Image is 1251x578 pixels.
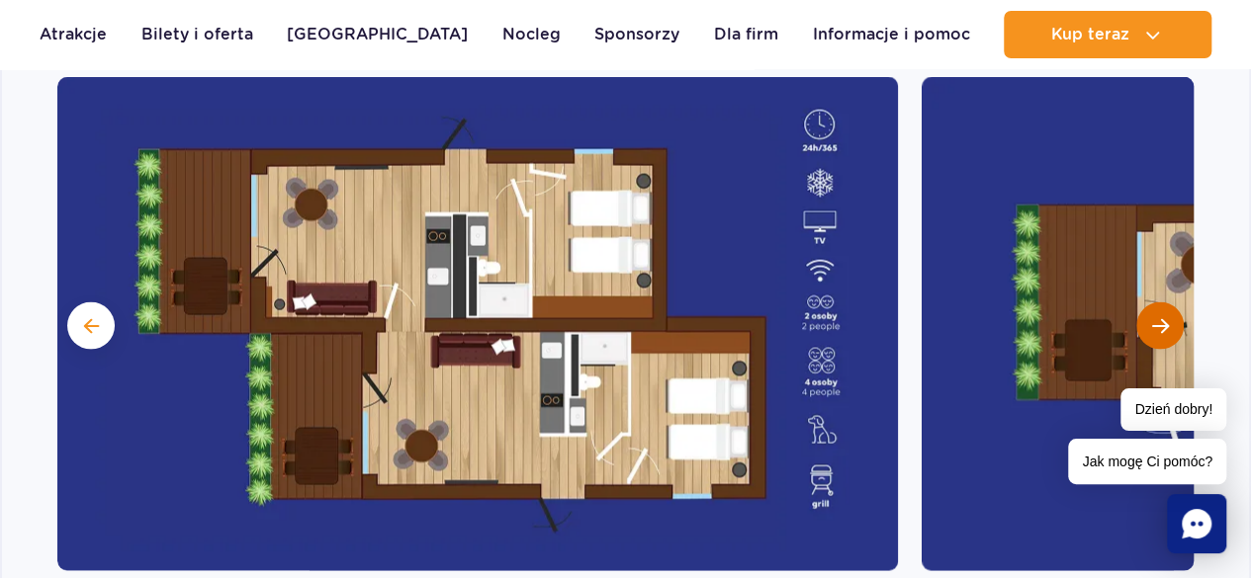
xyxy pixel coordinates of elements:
div: Chat [1167,494,1226,553]
button: Następny slajd [1136,302,1184,350]
a: Dla firm [714,11,778,58]
a: Bilety i oferta [141,11,253,58]
a: [GEOGRAPHIC_DATA] [287,11,468,58]
a: Informacje i pomoc [812,11,969,58]
span: Dzień dobry! [1120,388,1226,431]
a: Nocleg [502,11,561,58]
button: Kup teraz [1004,11,1211,58]
a: Sponsorzy [594,11,679,58]
span: Jak mogę Ci pomóc? [1068,439,1226,484]
span: Kup teraz [1050,26,1128,43]
a: Atrakcje [40,11,107,58]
